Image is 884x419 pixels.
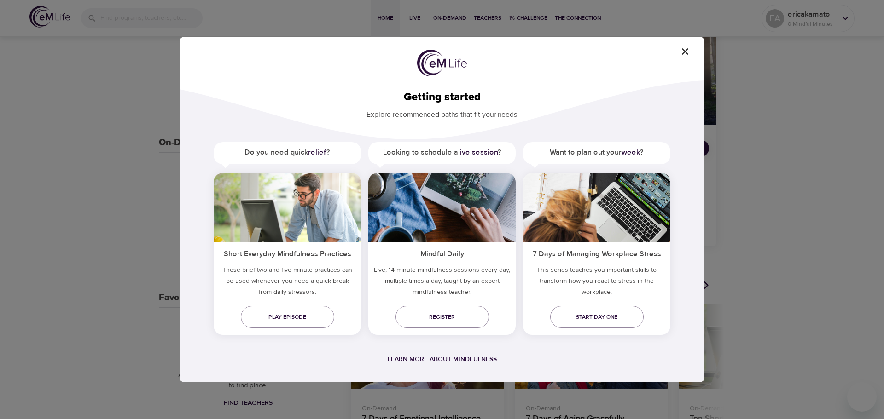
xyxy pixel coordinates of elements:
h5: Want to plan out your ? [523,142,670,163]
p: This series teaches you important skills to transform how you react to stress in the workplace. [523,264,670,301]
a: relief [308,148,326,157]
img: ims [214,173,361,242]
span: Register [403,312,482,322]
img: logo [417,50,467,76]
h5: These brief two and five-minute practices can be used whenever you need a quick break from daily ... [214,264,361,301]
h5: 7 Days of Managing Workplace Stress [523,242,670,264]
h5: Looking to schedule a ? [368,142,516,163]
h5: Short Everyday Mindfulness Practices [214,242,361,264]
a: week [622,148,640,157]
a: Register [395,306,489,328]
p: Explore recommended paths that fit your needs [194,104,690,120]
img: ims [368,173,516,242]
h5: Mindful Daily [368,242,516,264]
span: Play episode [248,312,327,322]
a: Learn more about mindfulness [388,355,497,363]
h2: Getting started [194,91,690,104]
a: Start day one [550,306,644,328]
img: ims [523,173,670,242]
a: Play episode [241,306,334,328]
a: live session [458,148,498,157]
p: Live, 14-minute mindfulness sessions every day, multiple times a day, taught by an expert mindful... [368,264,516,301]
h5: Do you need quick ? [214,142,361,163]
span: Start day one [558,312,636,322]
